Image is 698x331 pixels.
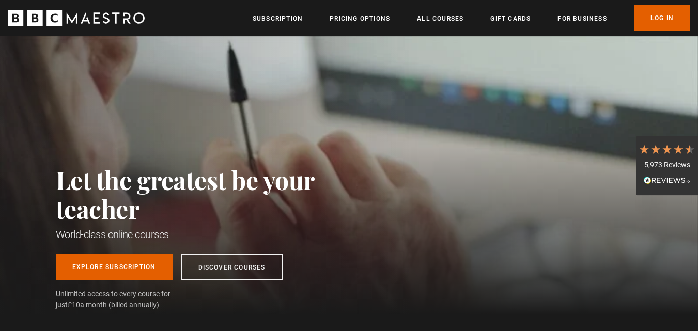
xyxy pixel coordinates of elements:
a: Explore Subscription [56,254,173,280]
a: All Courses [417,13,463,24]
a: Pricing Options [330,13,390,24]
img: REVIEWS.io [644,177,690,184]
div: 5,973 Reviews [639,160,695,170]
h1: World-class online courses [56,227,361,242]
h2: Let the greatest be your teacher [56,165,361,223]
div: 5,973 ReviewsRead All Reviews [636,136,698,196]
a: For business [557,13,607,24]
svg: BBC Maestro [8,10,145,26]
a: Gift Cards [490,13,531,24]
a: Subscription [253,13,303,24]
div: Read All Reviews [639,175,695,187]
a: Discover Courses [181,254,283,280]
nav: Primary [253,5,690,31]
a: Log In [634,5,690,31]
div: 4.7 Stars [639,144,695,155]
